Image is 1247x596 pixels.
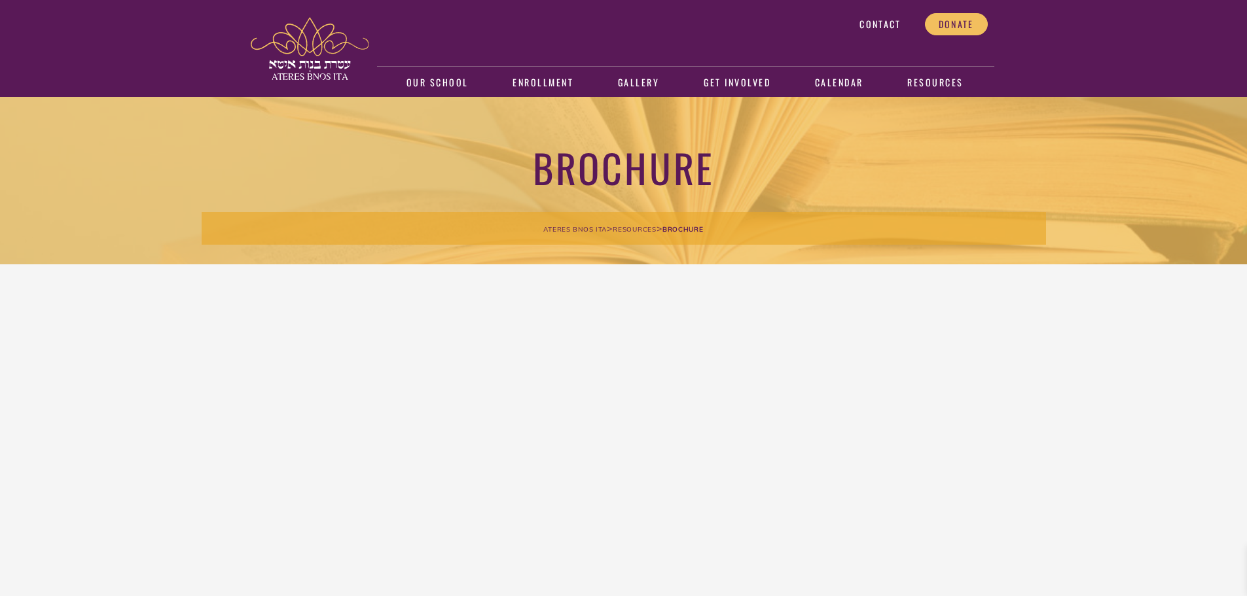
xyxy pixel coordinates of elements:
[251,17,369,80] img: ateres
[613,222,656,234] a: Resources
[939,18,974,30] span: Donate
[662,225,704,234] span: Brochure
[543,222,607,234] a: Ateres Bnos Ita
[609,68,669,98] a: Gallery
[805,68,873,98] a: Calendar
[859,18,901,30] span: Contact
[202,212,1046,245] div: > >
[846,13,914,35] a: Contact
[925,13,988,35] a: Donate
[695,68,780,98] a: Get Involved
[503,68,583,98] a: Enrollment
[898,68,973,98] a: Resources
[397,68,478,98] a: Our School
[613,225,656,234] span: Resources
[202,143,1046,192] h1: Brochure
[543,225,607,234] span: Ateres Bnos Ita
